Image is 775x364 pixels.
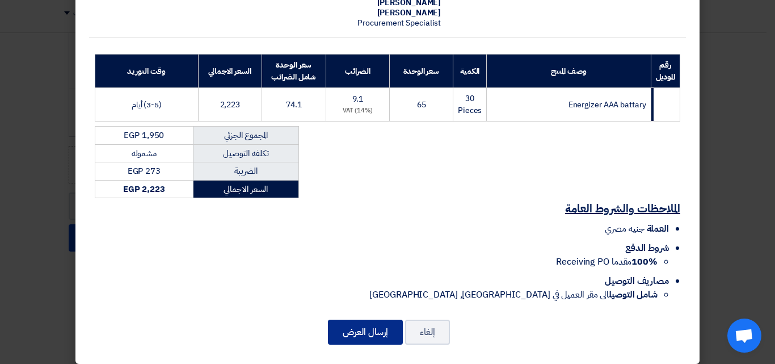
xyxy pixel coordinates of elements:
[193,144,298,162] td: تكلفه التوصيل
[487,55,651,88] th: وصف المنتج
[193,162,298,181] td: الضريبة
[220,99,241,111] span: 2,223
[193,180,298,198] td: السعر الاجمالي
[132,99,162,111] span: (3-5) أيام
[262,55,326,88] th: سعر الوحدة شامل الضرائب
[123,183,165,195] strong: EGP 2,223
[357,17,441,29] span: Procurement Specialist
[132,147,157,160] span: مشموله
[651,55,680,88] th: رقم الموديل
[193,127,298,145] td: المجموع الجزئي
[605,274,669,288] span: مصاريف التوصيل
[417,99,426,111] span: 65
[326,55,390,88] th: الضرائب
[565,200,680,217] u: الملاحظات والشروط العامة
[556,255,658,269] span: مقدما Receiving PO
[647,222,669,236] span: العملة
[405,320,450,345] button: إلغاء
[390,55,453,88] th: سعر الوحدة
[458,93,482,116] span: 30 Pieces
[605,222,644,236] span: جنيه مصري
[328,320,403,345] button: إرسال العرض
[727,319,761,353] div: Open chat
[95,127,193,145] td: EGP 1,950
[609,288,658,302] strong: شامل التوصيل
[453,55,486,88] th: الكمية
[352,93,364,105] span: 9.1
[128,165,161,177] span: EGP 273
[95,55,199,88] th: وقت التوريد
[631,255,658,269] strong: 100%
[331,106,385,116] div: (14%) VAT
[95,288,658,302] li: الى مقر العميل في [GEOGRAPHIC_DATA], [GEOGRAPHIC_DATA]
[286,99,302,111] span: 74.1
[625,241,669,255] span: شروط الدفع
[198,55,262,88] th: السعر الاجمالي
[377,7,441,19] span: [PERSON_NAME]
[568,99,646,111] span: Energizer AAA battary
